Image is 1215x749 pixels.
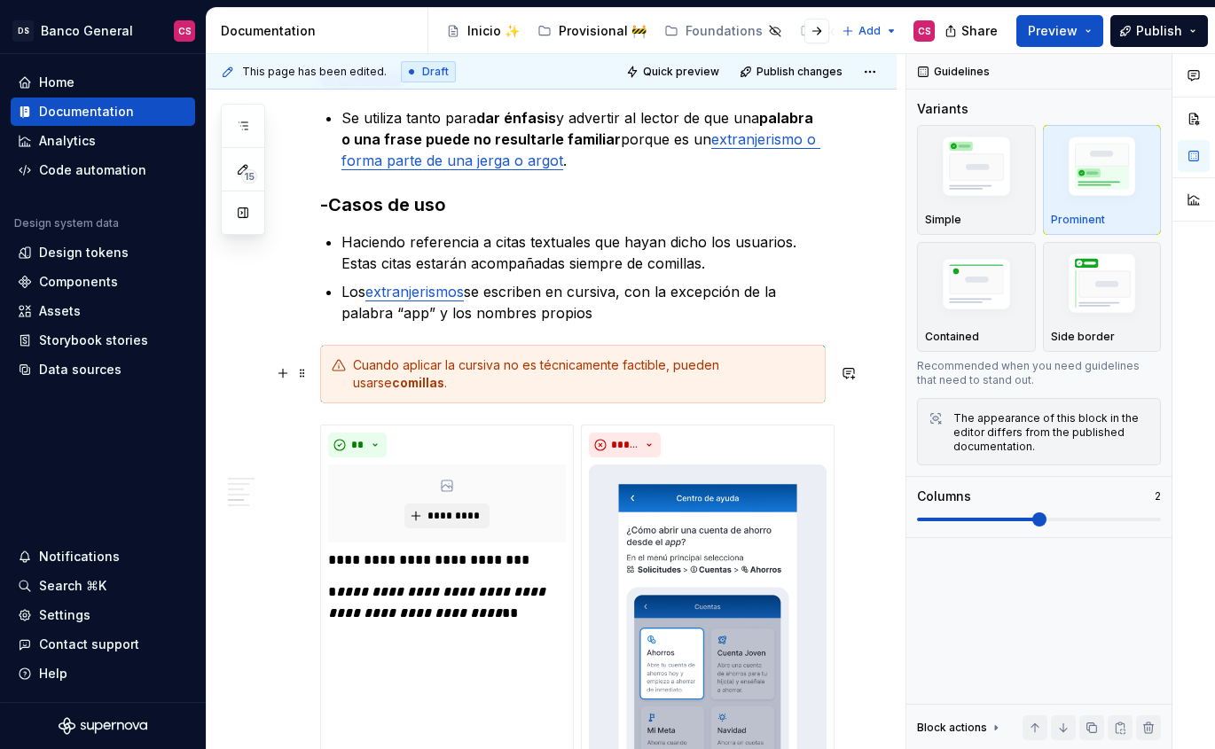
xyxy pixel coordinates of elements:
img: placeholder [925,252,1028,321]
div: Settings [39,606,90,624]
div: Documentation [221,22,420,40]
button: Search ⌘K [11,572,195,600]
span: 15 [241,169,257,183]
div: Recommended when you need guidelines that need to stand out. [917,359,1161,387]
div: Page tree [439,13,833,49]
a: extranjerismos [365,283,464,300]
button: placeholderSimple [917,125,1036,235]
div: Block actions [917,721,987,735]
div: CS [178,24,192,38]
p: Haciendo referencia a citas textuales que hayan dicho los usuarios. Estas citas estarán acompañad... [341,231,826,274]
span: Publish changes [756,65,843,79]
div: Variants [917,100,968,118]
span: Publish [1136,22,1182,40]
span: Share [961,22,998,40]
div: Documentation [39,103,134,121]
a: Design tokens [11,238,195,267]
button: Add [836,19,903,43]
div: Contact support [39,636,139,653]
svg: Supernova Logo [59,717,147,735]
span: Preview [1028,22,1078,40]
button: Notifications [11,542,195,571]
button: DSBanco GeneralCS [4,12,202,50]
div: Columns [917,488,971,505]
button: Publish [1110,15,1208,47]
span: Draft [422,65,449,79]
button: placeholderProminent [1043,125,1162,235]
div: Inicio ✨ [467,22,520,40]
div: Cuando aplicar la cursiva no es técnicamente factible, pueden usarse . [353,356,814,392]
span: Add [858,24,881,38]
div: CS [918,24,931,38]
span: This page has been edited. [242,65,387,79]
h3: -Casos de uso [320,192,826,217]
div: Search ⌘K [39,577,106,595]
div: Help [39,665,67,683]
p: Se utiliza tanto para y advertir al lector de que una porque es un . [341,107,826,171]
div: The appearance of this block in the editor differs from the published documentation. [953,411,1149,454]
button: Help [11,659,195,688]
a: Components [11,268,195,296]
strong: dar énfasis [476,109,556,127]
a: Data sources [11,355,195,384]
a: Foundations [657,17,789,45]
img: placeholder [1051,248,1154,325]
div: Data sources [39,361,121,378]
a: Documentation [11,98,195,126]
button: Preview [1016,15,1103,47]
div: Foundations [686,22,763,40]
p: 2 [1155,489,1161,503]
div: Block actions [917,715,1003,740]
div: Design system data [14,216,119,230]
img: placeholder [925,131,1028,208]
a: Assets [11,297,195,325]
div: Analytics [39,132,96,150]
a: Storybook stories [11,326,195,355]
p: Simple [925,213,961,227]
span: Quick preview [643,65,719,79]
button: Quick preview [621,59,727,84]
a: Inicio ✨ [439,17,527,45]
a: Provisional 🚧 [530,17,654,45]
button: placeholderContained [917,242,1036,352]
div: Banco General [41,22,133,40]
img: placeholder [1051,131,1154,208]
div: Design tokens [39,244,129,261]
p: Los se escriben en cursiva, con la excepción de la palabra “app” y los nombres propios [341,281,826,324]
button: Publish changes [734,59,850,84]
div: Storybook stories [39,332,148,349]
div: Home [39,74,74,91]
p: Contained [925,330,979,344]
a: Code automation [11,156,195,184]
p: Side border [1051,330,1115,344]
p: Prominent [1051,213,1105,227]
a: Home [11,68,195,97]
div: Notifications [39,548,120,566]
div: Code automation [39,161,146,179]
a: Analytics [11,127,195,155]
a: Settings [11,601,195,629]
div: Provisional 🚧 [559,22,647,40]
div: Assets [39,302,81,320]
button: placeholderSide border [1043,242,1162,352]
div: DS [12,20,34,42]
div: Components [39,273,118,291]
button: Contact support [11,630,195,659]
button: Share [936,15,1009,47]
strong: comillas [392,375,444,390]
